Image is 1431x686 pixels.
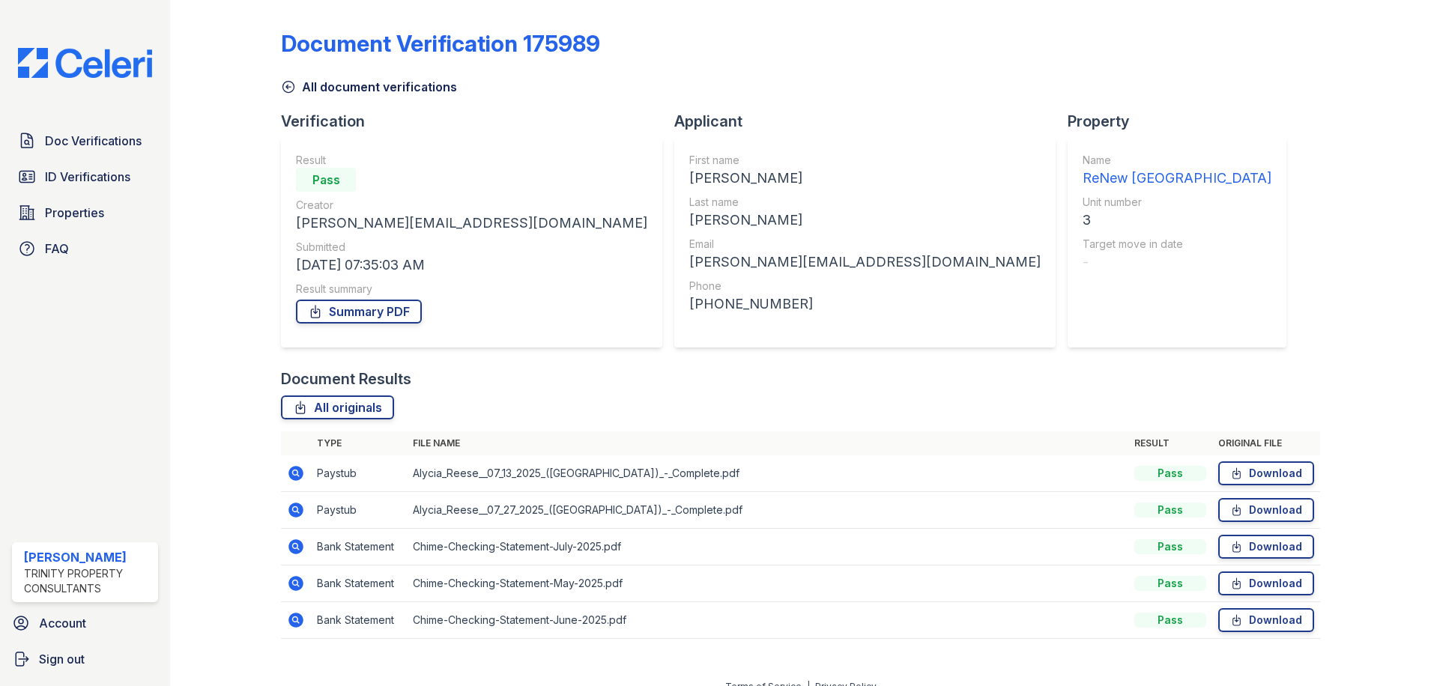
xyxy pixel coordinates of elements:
td: Paystub [311,455,407,492]
div: [PERSON_NAME] [689,168,1041,189]
div: Phone [689,279,1041,294]
span: FAQ [45,240,69,258]
span: Doc Verifications [45,132,142,150]
a: Summary PDF [296,300,422,324]
div: Email [689,237,1041,252]
div: [PERSON_NAME][EMAIL_ADDRESS][DOMAIN_NAME] [689,252,1041,273]
a: Download [1218,461,1314,485]
div: - [1083,252,1271,273]
a: Download [1218,608,1314,632]
td: Chime-Checking-Statement-July-2025.pdf [407,529,1128,565]
div: Pass [1134,613,1206,628]
div: Unit number [1083,195,1271,210]
th: File name [407,431,1128,455]
div: Trinity Property Consultants [24,566,152,596]
a: Doc Verifications [12,126,158,156]
div: Verification [281,111,674,132]
div: First name [689,153,1041,168]
a: All document verifications [281,78,457,96]
div: Pass [1134,466,1206,481]
a: Account [6,608,164,638]
div: [PERSON_NAME] [24,548,152,566]
div: [DATE] 07:35:03 AM [296,255,647,276]
a: All originals [281,395,394,419]
td: Bank Statement [311,565,407,602]
div: Result [296,153,647,168]
div: Target move in date [1083,237,1271,252]
td: Chime-Checking-Statement-June-2025.pdf [407,602,1128,639]
div: Pass [1134,576,1206,591]
div: Pass [1134,539,1206,554]
td: Chime-Checking-Statement-May-2025.pdf [407,565,1128,602]
div: ReNew [GEOGRAPHIC_DATA] [1083,168,1271,189]
a: Name ReNew [GEOGRAPHIC_DATA] [1083,153,1271,189]
a: Download [1218,535,1314,559]
div: [PERSON_NAME] [689,210,1041,231]
div: Document Verification 175989 [281,30,600,57]
td: Alycia_Reese__07_13_2025_([GEOGRAPHIC_DATA])_-_Complete.pdf [407,455,1128,492]
div: Submitted [296,240,647,255]
div: Document Results [281,368,411,389]
div: Creator [296,198,647,213]
a: FAQ [12,234,158,264]
div: Pass [296,168,356,192]
div: [PHONE_NUMBER] [689,294,1041,315]
a: Download [1218,571,1314,595]
span: Account [39,614,86,632]
div: Result summary [296,282,647,297]
td: Paystub [311,492,407,529]
span: Properties [45,204,104,222]
th: Type [311,431,407,455]
td: Bank Statement [311,529,407,565]
div: [PERSON_NAME][EMAIL_ADDRESS][DOMAIN_NAME] [296,213,647,234]
td: Bank Statement [311,602,407,639]
th: Original file [1212,431,1320,455]
a: Sign out [6,644,164,674]
div: Property [1068,111,1298,132]
div: Applicant [674,111,1068,132]
a: Download [1218,498,1314,522]
div: Last name [689,195,1041,210]
span: Sign out [39,650,85,668]
img: CE_Logo_Blue-a8612792a0a2168367f1c8372b55b34899dd931a85d93a1a3d3e32e68fde9ad4.png [6,48,164,78]
span: ID Verifications [45,168,130,186]
a: Properties [12,198,158,228]
td: Alycia_Reese__07_27_2025_([GEOGRAPHIC_DATA])_-_Complete.pdf [407,492,1128,529]
a: ID Verifications [12,162,158,192]
div: Name [1083,153,1271,168]
th: Result [1128,431,1212,455]
div: 3 [1083,210,1271,231]
div: Pass [1134,503,1206,517]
